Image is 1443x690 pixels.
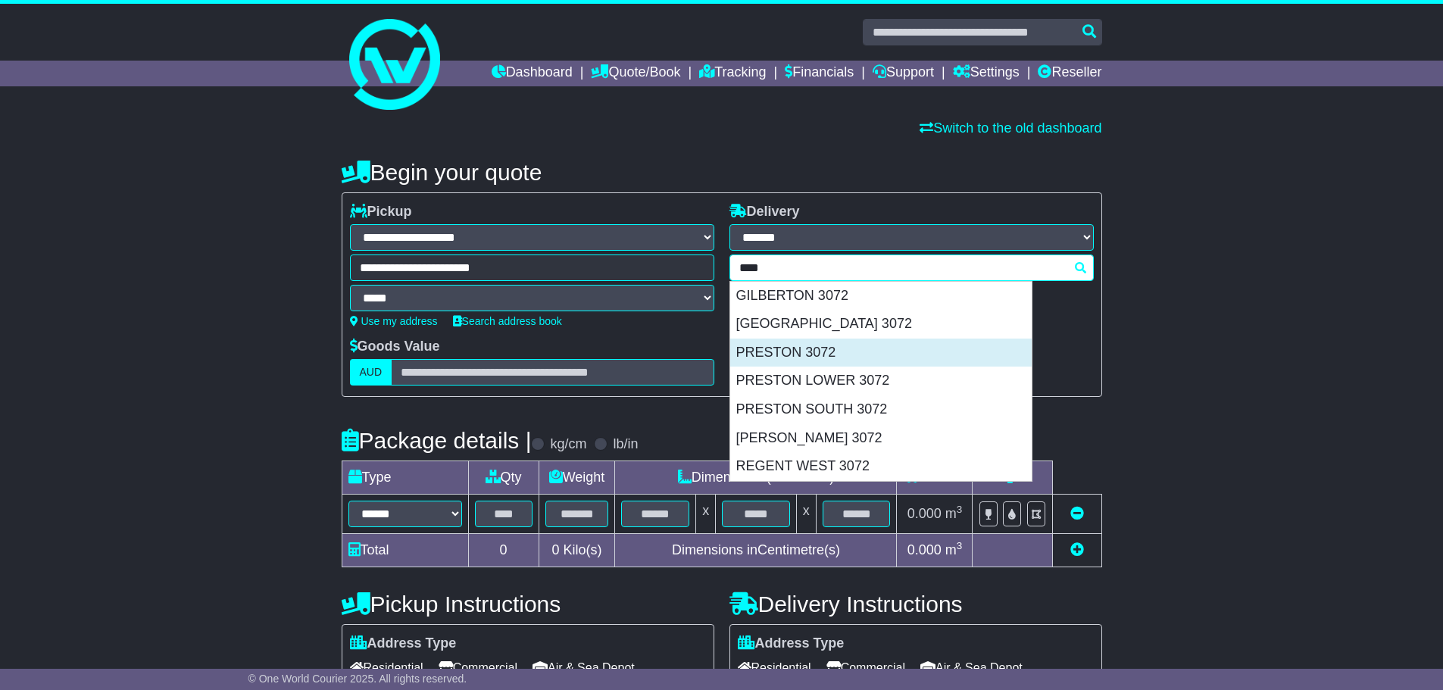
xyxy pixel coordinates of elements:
[613,436,638,453] label: lb/in
[551,542,559,557] span: 0
[539,461,615,495] td: Weight
[539,534,615,567] td: Kilo(s)
[699,61,766,86] a: Tracking
[533,656,635,679] span: Air & Sea Depot
[439,656,517,679] span: Commercial
[730,424,1032,453] div: [PERSON_NAME] 3072
[730,282,1032,311] div: GILBERTON 3072
[729,254,1094,281] typeahead: Please provide city
[492,61,573,86] a: Dashboard
[738,635,845,652] label: Address Type
[957,504,963,515] sup: 3
[1070,542,1084,557] a: Add new item
[615,461,897,495] td: Dimensions (L x W x H)
[738,656,811,679] span: Residential
[350,656,423,679] span: Residential
[953,61,1020,86] a: Settings
[615,534,897,567] td: Dimensions in Centimetre(s)
[730,452,1032,481] div: REGENT WEST 3072
[730,395,1032,424] div: PRESTON SOUTH 3072
[729,592,1102,617] h4: Delivery Instructions
[453,315,562,327] a: Search address book
[248,673,467,685] span: © One World Courier 2025. All rights reserved.
[1038,61,1101,86] a: Reseller
[785,61,854,86] a: Financials
[591,61,680,86] a: Quote/Book
[342,534,468,567] td: Total
[957,540,963,551] sup: 3
[696,495,716,534] td: x
[1070,506,1084,521] a: Remove this item
[920,120,1101,136] a: Switch to the old dashboard
[826,656,905,679] span: Commercial
[350,635,457,652] label: Address Type
[342,160,1102,185] h4: Begin your quote
[729,204,800,220] label: Delivery
[342,461,468,495] td: Type
[730,339,1032,367] div: PRESTON 3072
[550,436,586,453] label: kg/cm
[945,506,963,521] span: m
[907,506,942,521] span: 0.000
[907,542,942,557] span: 0.000
[350,204,412,220] label: Pickup
[342,592,714,617] h4: Pickup Instructions
[945,542,963,557] span: m
[730,310,1032,339] div: [GEOGRAPHIC_DATA] 3072
[730,367,1032,395] div: PRESTON LOWER 3072
[468,534,539,567] td: 0
[920,656,1023,679] span: Air & Sea Depot
[468,461,539,495] td: Qty
[342,428,532,453] h4: Package details |
[350,339,440,355] label: Goods Value
[796,495,816,534] td: x
[350,315,438,327] a: Use my address
[350,359,392,386] label: AUD
[873,61,934,86] a: Support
